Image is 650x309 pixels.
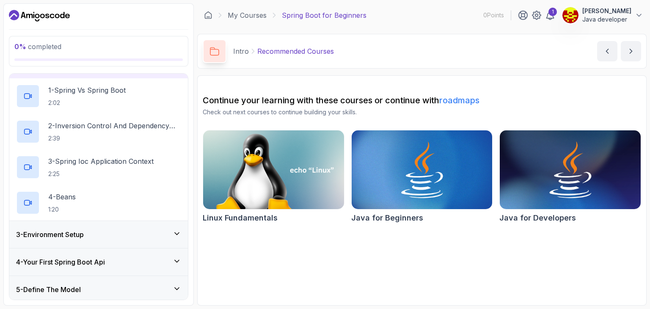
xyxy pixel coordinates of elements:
a: My Courses [228,10,267,20]
p: 2 - Inversion Control And Dependency Injection [48,121,181,131]
p: 0 Points [483,11,504,19]
button: 2-Inversion Control And Dependency Injection2:39 [16,120,181,143]
p: 2:02 [48,99,126,107]
a: Dashboard [204,11,212,19]
p: Check out next courses to continue building your skills. [203,108,641,116]
img: Java for Developers card [500,130,641,209]
p: Spring Boot for Beginners [282,10,366,20]
button: 4-Your First Spring Boot Api [9,248,188,276]
div: 1 [548,8,557,16]
p: 4 - Beans [48,192,76,202]
img: user profile image [562,7,578,23]
button: 5-Define The Model [9,276,188,303]
a: Linux Fundamentals cardLinux Fundamentals [203,130,344,224]
a: Java for Developers cardJava for Developers [499,130,641,224]
button: 1-Spring Vs Spring Boot2:02 [16,84,181,108]
button: previous content [597,41,617,61]
img: Java for Beginners card [352,130,493,209]
p: Intro [233,46,249,56]
button: 3-Spring Ioc Application Context2:25 [16,155,181,179]
img: Linux Fundamentals card [203,130,344,209]
a: 1 [545,10,555,20]
h3: 3 - Environment Setup [16,229,84,240]
button: 3-Environment Setup [9,221,188,248]
p: Java developer [582,15,631,24]
span: 0 % [14,42,26,51]
p: 1 - Spring Vs Spring Boot [48,85,126,95]
a: Java for Beginners cardJava for Beginners [351,130,493,224]
p: [PERSON_NAME] [582,7,631,15]
h3: 4 - Your First Spring Boot Api [16,257,105,267]
h2: Java for Developers [499,212,576,224]
p: 3 - Spring Ioc Application Context [48,156,154,166]
p: 2:25 [48,170,154,178]
a: Dashboard [9,9,70,22]
button: next content [621,41,641,61]
p: 1:20 [48,205,76,214]
h3: 5 - Define The Model [16,284,81,295]
h2: Java for Beginners [351,212,423,224]
span: completed [14,42,61,51]
h2: Linux Fundamentals [203,212,278,224]
h2: Continue your learning with these courses or continue with [203,94,641,106]
p: 2:39 [48,134,181,143]
a: roadmaps [439,95,479,105]
p: Recommended Courses [257,46,334,56]
button: user profile image[PERSON_NAME]Java developer [562,7,643,24]
button: 4-Beans1:20 [16,191,181,215]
